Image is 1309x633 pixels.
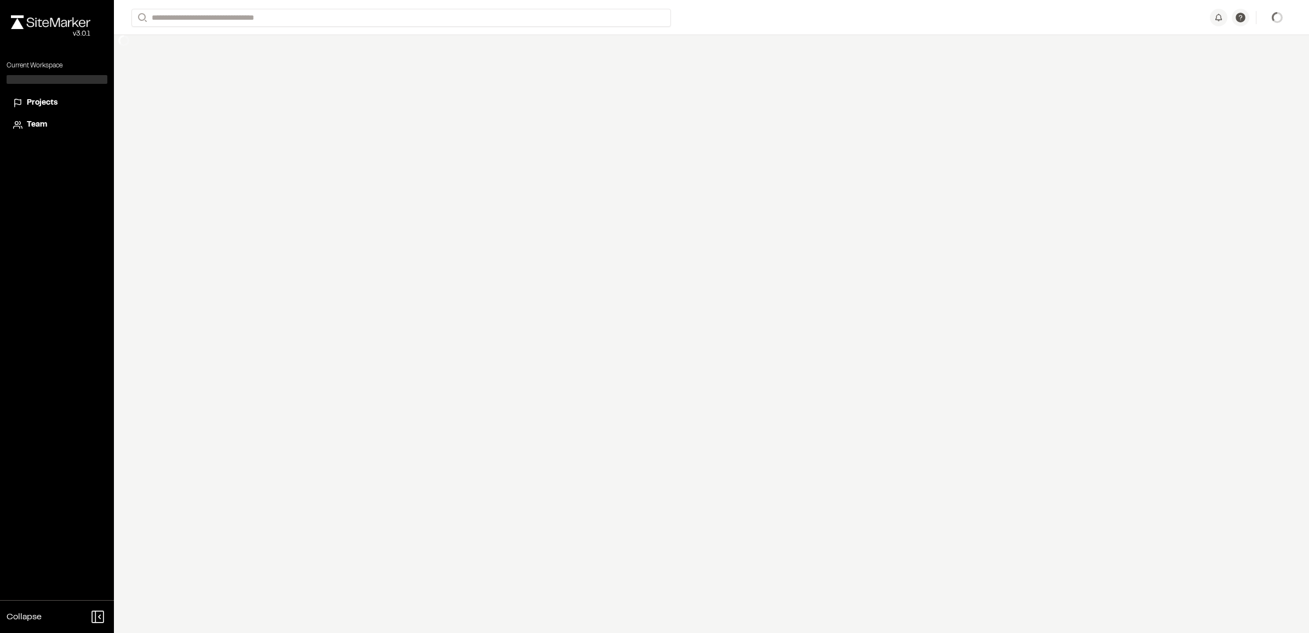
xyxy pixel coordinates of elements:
span: Projects [27,97,58,109]
p: Current Workspace [7,61,107,71]
span: Team [27,119,47,131]
span: Collapse [7,611,42,624]
a: Team [13,119,101,131]
button: Search [131,9,151,27]
div: Oh geez...please don't... [11,29,90,39]
img: rebrand.png [11,15,90,29]
a: Projects [13,97,101,109]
